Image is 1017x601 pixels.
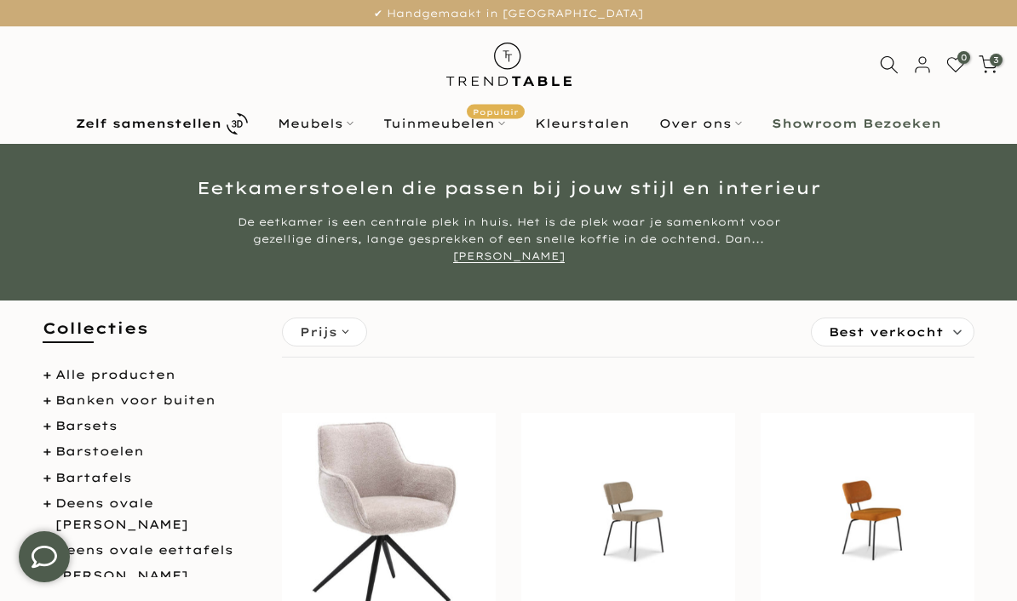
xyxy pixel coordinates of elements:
b: Showroom Bezoeken [772,117,941,129]
a: Deens ovale [PERSON_NAME] [55,495,188,532]
a: Barstoelen [55,444,144,459]
h5: Collecties [43,318,256,356]
h1: Eetkamerstoelen die passen bij jouw stijl en interieur [13,180,1004,197]
b: Zelf samenstellen [76,117,221,129]
a: [PERSON_NAME] [453,249,565,263]
iframe: toggle-frame [2,514,87,599]
p: ✔ Handgemaakt in [GEOGRAPHIC_DATA] [21,4,996,23]
a: Zelf samenstellen [61,109,263,139]
span: Best verkocht [829,318,944,346]
div: De eetkamer is een centrale plek in huis. Het is de plek waar je samenkomt voor gezellige diners,... [189,214,828,265]
span: 3 [990,54,1003,66]
a: 3 [979,55,997,74]
a: Alle producten [55,367,175,382]
a: Over ons [645,113,757,134]
a: Showroom Bezoeken [757,113,957,134]
span: Populair [467,105,525,119]
img: trend-table [434,26,583,102]
span: Prijs [300,323,337,341]
a: Deens ovale eettafels [55,542,233,558]
a: [PERSON_NAME] [55,568,188,583]
span: 0 [957,51,970,64]
a: 0 [946,55,965,74]
a: Barsets [55,418,118,433]
label: Sorteren:Best verkocht [812,318,974,346]
a: Meubels [263,113,369,134]
a: Kleurstalen [520,113,645,134]
a: Bartafels [55,470,132,485]
a: Banken voor buiten [55,392,215,408]
a: TuinmeubelenPopulair [369,113,520,134]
